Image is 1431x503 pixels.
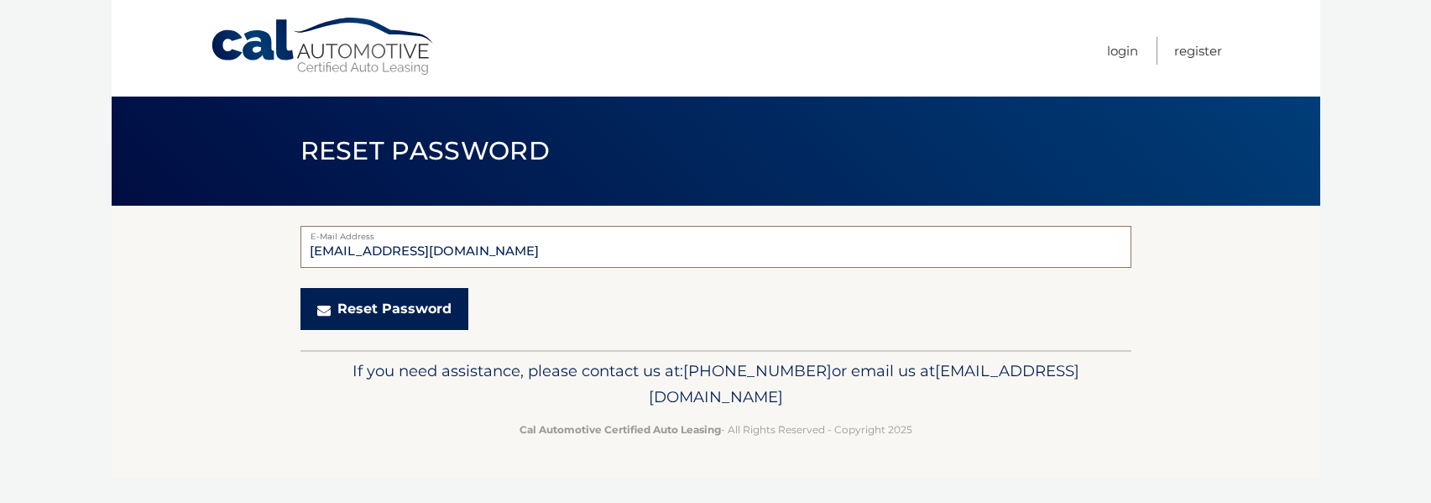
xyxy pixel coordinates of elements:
[300,226,1131,268] input: E-Mail Address
[1107,37,1138,65] a: Login
[300,135,550,166] span: Reset Password
[300,288,468,330] button: Reset Password
[311,358,1120,411] p: If you need assistance, please contact us at: or email us at
[311,421,1120,438] p: - All Rights Reserved - Copyright 2025
[683,361,832,380] span: [PHONE_NUMBER]
[1174,37,1222,65] a: Register
[300,226,1131,239] label: E-Mail Address
[520,423,721,436] strong: Cal Automotive Certified Auto Leasing
[210,17,436,76] a: Cal Automotive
